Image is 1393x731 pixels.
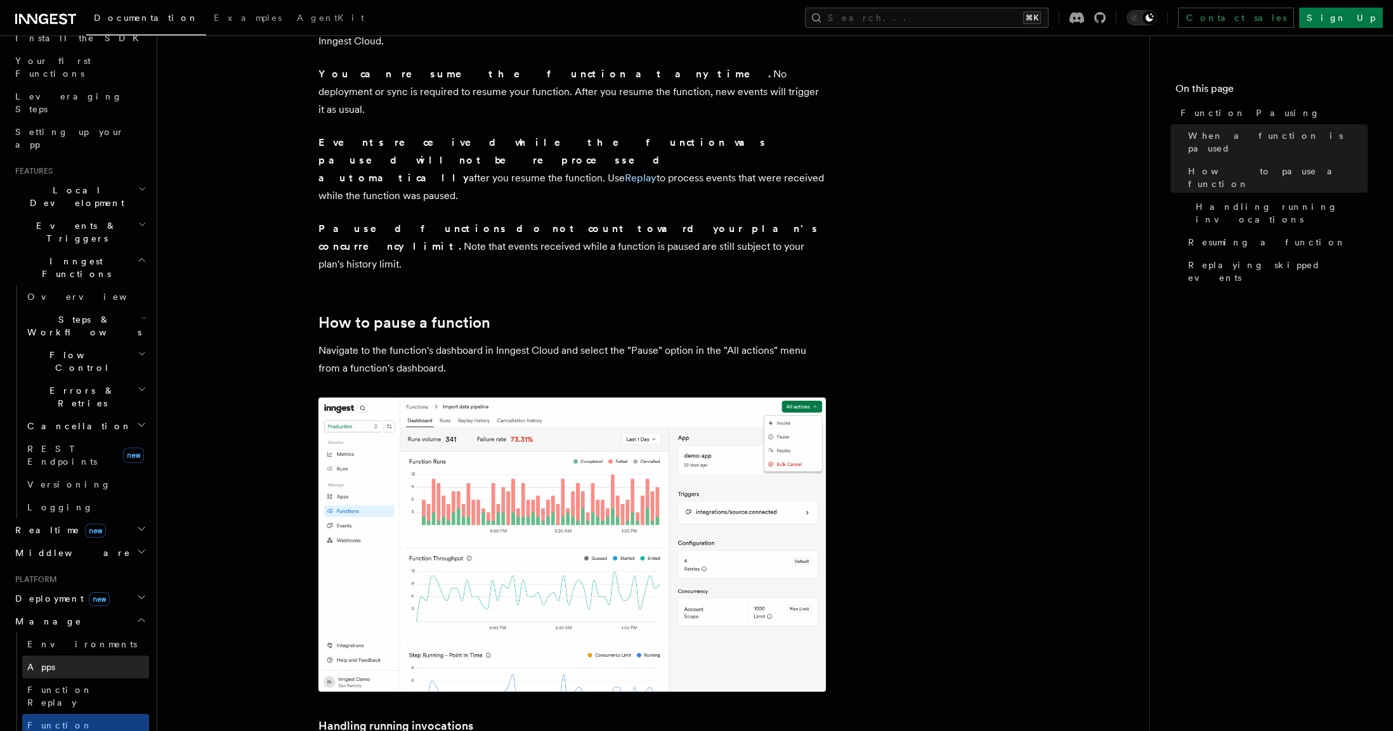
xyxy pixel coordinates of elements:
span: Features [10,166,53,176]
a: Environments [22,633,149,656]
a: How to pause a function [318,314,490,332]
span: When a function is paused [1188,129,1368,155]
a: Examples [206,4,289,34]
span: Versioning [27,479,111,489]
button: Flow Control [22,344,149,379]
span: Events & Triggers [10,219,138,245]
button: Events & Triggers [10,214,149,250]
div: Inngest Functions [10,285,149,519]
button: Middleware [10,541,149,564]
strong: Paused functions do not count toward your plan's concurrency limit. [318,223,819,252]
a: REST Endpointsnew [22,437,149,473]
p: after you resume the function. Use to process events that were received while the function was pa... [318,134,826,205]
span: new [85,524,106,538]
button: Search...⌘K [805,8,1049,28]
a: Apps [22,656,149,678]
span: Steps & Workflows [22,313,141,339]
a: Function Pausing [1175,101,1368,124]
a: Handling running invocations [1191,195,1368,231]
span: Logging [27,502,93,512]
a: Contact sales [1178,8,1294,28]
a: AgentKit [289,4,372,34]
a: Resuming a function [1183,231,1368,254]
p: Navigate to the function's dashboard in Inngest Cloud and select the "Pause" option in the "All a... [318,342,826,377]
span: Environments [27,639,137,649]
button: Manage [10,610,149,633]
span: Resuming a function [1188,236,1346,249]
span: Errors & Retries [22,384,138,410]
span: Flow Control [22,349,138,374]
a: Setting up your app [10,120,149,156]
span: Inngest Functions [10,255,137,280]
span: Function Replay [27,685,93,708]
a: Install the SDK [10,27,149,49]
span: How to pause a function [1188,165,1368,190]
button: Realtimenew [10,519,149,541]
button: Steps & Workflows [22,308,149,344]
a: Function Replay [22,678,149,714]
span: Apps [27,662,55,672]
button: Toggle dark mode [1127,10,1157,25]
strong: Events received while the function was paused will not be reprocessed automatically [318,136,767,184]
span: Overview [27,292,158,302]
span: AgentKit [297,13,364,23]
a: Sign Up [1299,8,1383,28]
p: Note that events received while a function is paused are still subject to your plan's history limit. [318,220,826,273]
button: Cancellation [22,415,149,437]
span: Install the SDK [15,33,147,43]
img: The Pause option within the "All actions" menu on a function's dashboard. [318,398,826,692]
span: Realtime [10,524,106,536]
p: No deployment or sync is required to resume your function. After you resume the function, new eve... [318,65,826,119]
button: Errors & Retries [22,379,149,415]
a: Documentation [86,4,206,36]
span: Local Development [10,184,138,209]
a: Versioning [22,473,149,496]
a: Your first Functions [10,49,149,85]
span: new [89,592,110,606]
span: Function Pausing [1180,107,1320,119]
a: Leveraging Steps [10,85,149,120]
a: Overview [22,285,149,308]
a: Replaying skipped events [1183,254,1368,289]
a: How to pause a function [1183,160,1368,195]
span: Cancellation [22,420,132,432]
span: Platform [10,574,57,585]
span: Handling running invocations [1196,200,1368,226]
span: Your first Functions [15,56,91,79]
span: Documentation [94,13,199,23]
span: Middleware [10,547,131,559]
a: Replay [625,172,657,184]
span: Deployment [10,592,110,605]
strong: You can resume the function at any time. [318,68,773,80]
button: Deploymentnew [10,587,149,610]
span: Manage [10,615,82,628]
kbd: ⌘K [1023,11,1041,24]
span: Replaying skipped events [1188,259,1368,284]
h4: On this page [1175,81,1368,101]
button: Local Development [10,179,149,214]
a: When a function is paused [1183,124,1368,160]
button: Inngest Functions [10,250,149,285]
span: Examples [214,13,282,23]
span: Setting up your app [15,127,124,150]
span: new [123,448,144,463]
span: Leveraging Steps [15,91,122,114]
span: REST Endpoints [27,444,97,467]
a: Logging [22,496,149,519]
